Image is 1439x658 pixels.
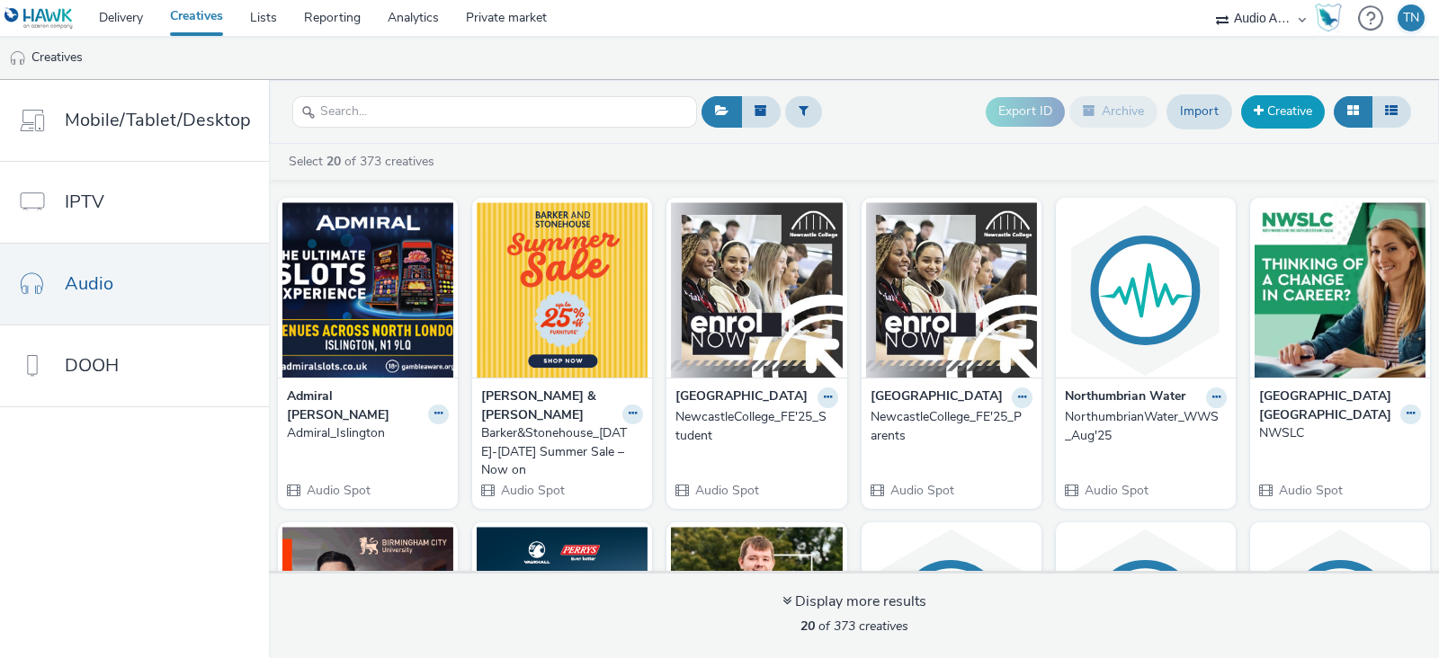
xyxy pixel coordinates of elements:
[1403,4,1419,31] div: TN
[1069,96,1157,127] button: Archive
[287,424,449,442] a: Admiral_Islington
[782,591,926,612] div: Display more results
[675,387,808,408] strong: [GEOGRAPHIC_DATA]
[1334,96,1372,127] button: Grid
[1372,96,1411,127] button: Table
[292,96,697,128] input: Search...
[282,202,453,378] img: Admiral_Islington visual
[1060,202,1231,378] img: NorthumbrianWater_WWS_Aug'25 visual
[65,107,251,133] span: Mobile/Tablet/Desktop
[1065,387,1185,408] strong: Northumbrian Water
[287,424,442,442] div: Admiral_Islington
[889,482,954,499] span: Audio Spot
[481,424,643,479] a: Barker&Stonehouse_[DATE]-[DATE] Summer Sale – Now on
[671,202,842,378] img: NewcastleCollege_FE'25_Student visual
[1259,424,1414,442] div: NWSLC
[1315,4,1349,32] a: Hawk Academy
[499,482,565,499] span: Audio Spot
[65,189,104,215] span: IPTV
[800,618,815,635] strong: 20
[871,387,1003,408] strong: [GEOGRAPHIC_DATA]
[1065,408,1227,445] a: NorthumbrianWater_WWS_Aug'25
[1259,424,1421,442] a: NWSLC
[1083,482,1149,499] span: Audio Spot
[986,97,1065,126] button: Export ID
[1277,482,1343,499] span: Audio Spot
[1065,408,1220,445] div: NorthumbrianWater_WWS_Aug'25
[477,202,648,378] img: Barker&Stonehouse_11-17th Aug Summer Sale – Now on visual
[693,482,759,499] span: Audio Spot
[675,408,830,445] div: NewcastleCollege_FE'25_Student
[326,153,341,170] strong: 20
[287,387,424,424] strong: Admiral [PERSON_NAME]
[1255,202,1426,378] img: NWSLC visual
[305,482,371,499] span: Audio Spot
[65,271,113,297] span: Audio
[481,387,618,424] strong: [PERSON_NAME] & [PERSON_NAME]
[1259,387,1396,424] strong: [GEOGRAPHIC_DATA] [GEOGRAPHIC_DATA]
[65,352,119,378] span: DOOH
[1166,94,1232,129] a: Import
[9,49,27,67] img: audio
[287,153,442,170] a: Select of 373 creatives
[871,408,1032,445] a: NewcastleCollege_FE'25_Parents
[675,408,837,445] a: NewcastleCollege_FE'25_Student
[800,618,908,635] span: of 373 creatives
[1241,95,1325,128] a: Creative
[481,424,636,479] div: Barker&Stonehouse_[DATE]-[DATE] Summer Sale – Now on
[871,408,1025,445] div: NewcastleCollege_FE'25_Parents
[4,7,74,30] img: undefined Logo
[1315,4,1342,32] img: Hawk Academy
[866,202,1037,378] img: NewcastleCollege_FE'25_Parents visual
